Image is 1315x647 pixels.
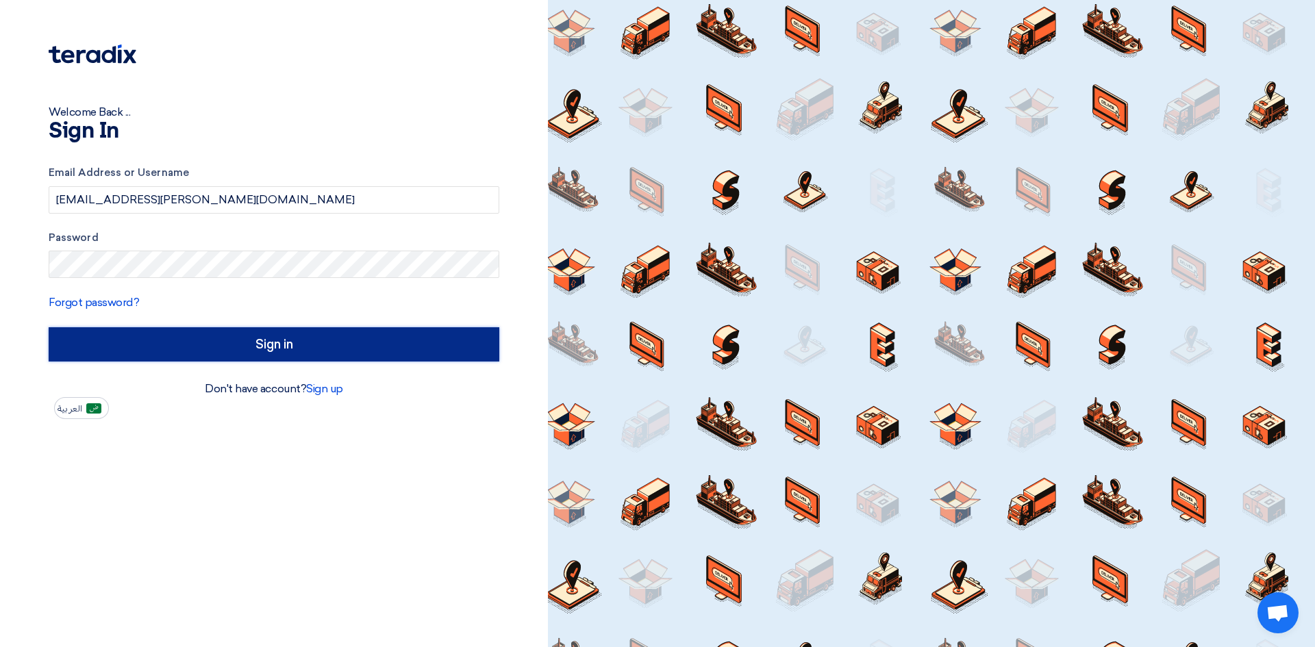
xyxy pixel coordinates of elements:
[49,327,499,361] input: Sign in
[1257,592,1299,633] a: Open chat
[49,381,499,397] div: Don't have account?
[49,230,499,246] label: Password
[86,403,101,414] img: ar-AR.png
[58,404,82,414] span: العربية
[49,45,136,64] img: Teradix logo
[49,104,499,120] div: Welcome Back ...
[49,120,499,142] h1: Sign In
[54,397,109,419] button: العربية
[49,296,139,309] a: Forgot password?
[49,186,499,214] input: Enter your business email or username
[49,165,499,181] label: Email Address or Username
[306,382,343,395] a: Sign up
